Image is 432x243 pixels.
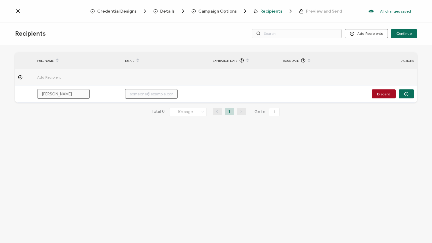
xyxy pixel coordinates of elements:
span: Details [153,8,186,14]
span: Details [160,9,175,13]
span: Recipients [15,30,46,37]
span: Issue Date [283,57,299,64]
input: Select [169,108,207,116]
span: Recipients [253,8,294,14]
span: Campaign Options [191,8,248,14]
span: Continue [396,32,412,35]
div: ACTIONS [360,57,417,64]
input: Jane Doe [37,89,90,99]
button: Discard [372,89,396,98]
span: Preview and Send [299,9,342,13]
span: Add Recipient [37,74,94,81]
div: FULL NAME [34,55,122,66]
input: Search [252,29,342,38]
span: Total 0 [151,108,165,116]
li: 1 [225,108,234,115]
span: Preview and Send [306,9,342,13]
p: All changes saved [380,9,411,13]
span: Campaign Options [198,9,237,13]
span: Credential Designs [97,9,136,13]
span: Credential Designs [90,8,148,14]
input: someone@example.com [125,89,178,99]
span: Expiration Date [213,57,237,64]
span: Go to [254,108,281,116]
span: Recipients [260,9,282,13]
div: Breadcrumb [90,8,342,14]
div: EMAIL [122,55,210,66]
button: Continue [391,29,417,38]
button: Add Recipients [345,29,388,38]
iframe: Chat Widget [402,214,432,243]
